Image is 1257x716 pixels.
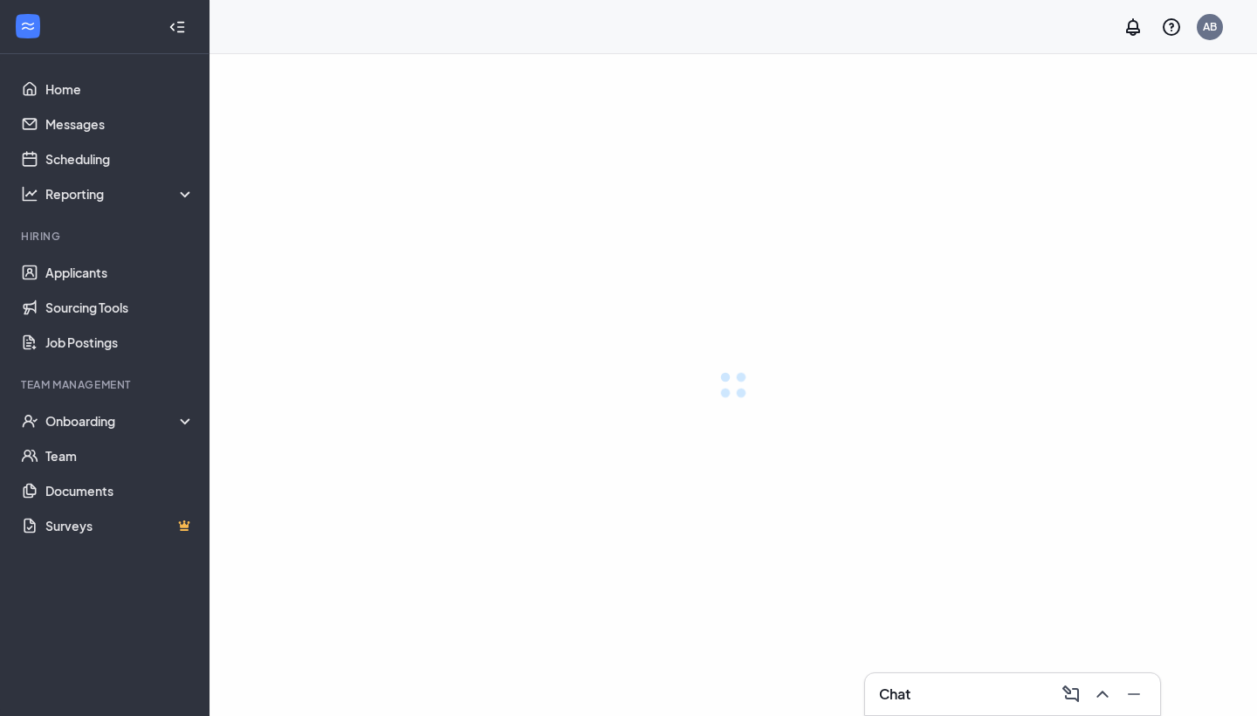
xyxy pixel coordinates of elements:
a: Team [45,438,195,473]
a: Messages [45,107,195,141]
svg: QuestionInfo [1161,17,1182,38]
svg: UserCheck [21,412,38,430]
button: ComposeMessage [1055,680,1083,708]
a: Job Postings [45,325,195,360]
svg: ComposeMessage [1061,684,1082,705]
svg: Analysis [21,185,38,203]
button: ChevronUp [1087,680,1115,708]
button: Minimize [1118,680,1146,708]
div: Onboarding [45,412,196,430]
div: Reporting [45,185,196,203]
a: Documents [45,473,195,508]
svg: ChevronUp [1092,684,1113,705]
div: Team Management [21,377,191,392]
svg: WorkstreamLogo [19,17,37,35]
div: Hiring [21,229,191,244]
svg: Collapse [168,18,186,36]
svg: Minimize [1123,684,1144,705]
a: Scheduling [45,141,195,176]
a: Home [45,72,195,107]
a: Sourcing Tools [45,290,195,325]
div: AB [1203,19,1217,34]
a: Applicants [45,255,195,290]
h3: Chat [879,685,910,704]
svg: Notifications [1123,17,1144,38]
a: SurveysCrown [45,508,195,543]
